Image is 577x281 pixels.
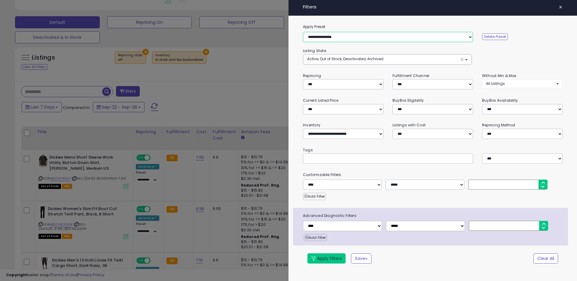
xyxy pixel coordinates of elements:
[392,122,426,128] small: Listings with Cost
[392,73,429,78] small: Fulfillment Channel
[298,171,567,178] small: Customizable Filters
[303,98,338,103] small: Current Listed Price
[486,81,505,86] span: All Listings
[298,23,567,30] label: Apply Preset:
[460,56,464,63] span: ×
[307,56,383,61] span: Active, Out of Stock, Deactivated, Archived
[303,5,563,10] h4: Filters
[556,3,565,11] button: ×
[482,73,517,78] small: Without Min & Max
[533,253,558,264] button: Clear All
[303,48,326,53] small: Listing State
[298,212,568,219] span: Advanced Diagnostic Filters
[482,79,563,88] button: All Listings
[298,147,567,153] small: Tags
[392,98,424,103] small: BuyBox Eligibility
[303,73,321,78] small: Repricing
[482,122,515,128] small: Repricing Method
[307,253,346,264] button: Apply Filters
[303,193,326,200] button: Add Filter
[303,54,472,64] button: Active, Out of Stock, Deactivated, Archived ×
[482,98,518,103] small: BuyBox Availability
[559,3,563,11] span: ×
[351,253,371,264] button: Save
[482,33,508,40] button: Delete Preset
[304,234,327,241] button: Add Filter
[303,122,320,128] small: Inventory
